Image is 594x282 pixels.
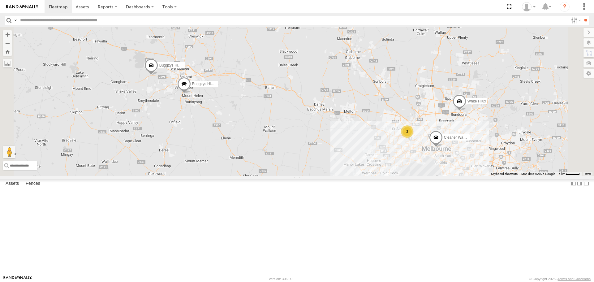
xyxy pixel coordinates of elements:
[558,277,591,281] a: Terms and Conditions
[467,99,486,103] span: White Hilux
[2,180,22,188] label: Assets
[570,179,577,188] label: Dock Summary Table to the Left
[559,172,566,176] span: 5 km
[3,39,12,47] button: Zoom out
[3,276,32,282] a: Visit our Website
[401,125,413,138] div: 3
[577,179,583,188] label: Dock Summary Table to the Right
[192,82,222,86] span: Buggzys HiAce #2
[585,172,591,175] a: Terms (opens in new tab)
[3,30,12,39] button: Zoom in
[529,277,591,281] div: © Copyright 2025 -
[583,179,589,188] label: Hide Summary Table
[3,146,15,158] button: Drag Pegman onto the map to open Street View
[569,16,582,25] label: Search Filter Options
[521,172,555,176] span: Map data ©2025 Google
[557,172,582,176] button: Map Scale: 5 km per 42 pixels
[159,63,190,68] span: Buggzys HiAce #1
[269,277,292,281] div: Version: 306.00
[444,135,475,140] span: Cleaner Wagon #1
[13,16,18,25] label: Search Query
[583,69,594,78] label: Map Settings
[3,59,12,67] label: Measure
[560,2,570,12] i: ?
[520,2,538,11] div: John Vu
[491,172,518,176] button: Keyboard shortcuts
[3,47,12,56] button: Zoom Home
[6,5,38,9] img: rand-logo.svg
[23,180,43,188] label: Fences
